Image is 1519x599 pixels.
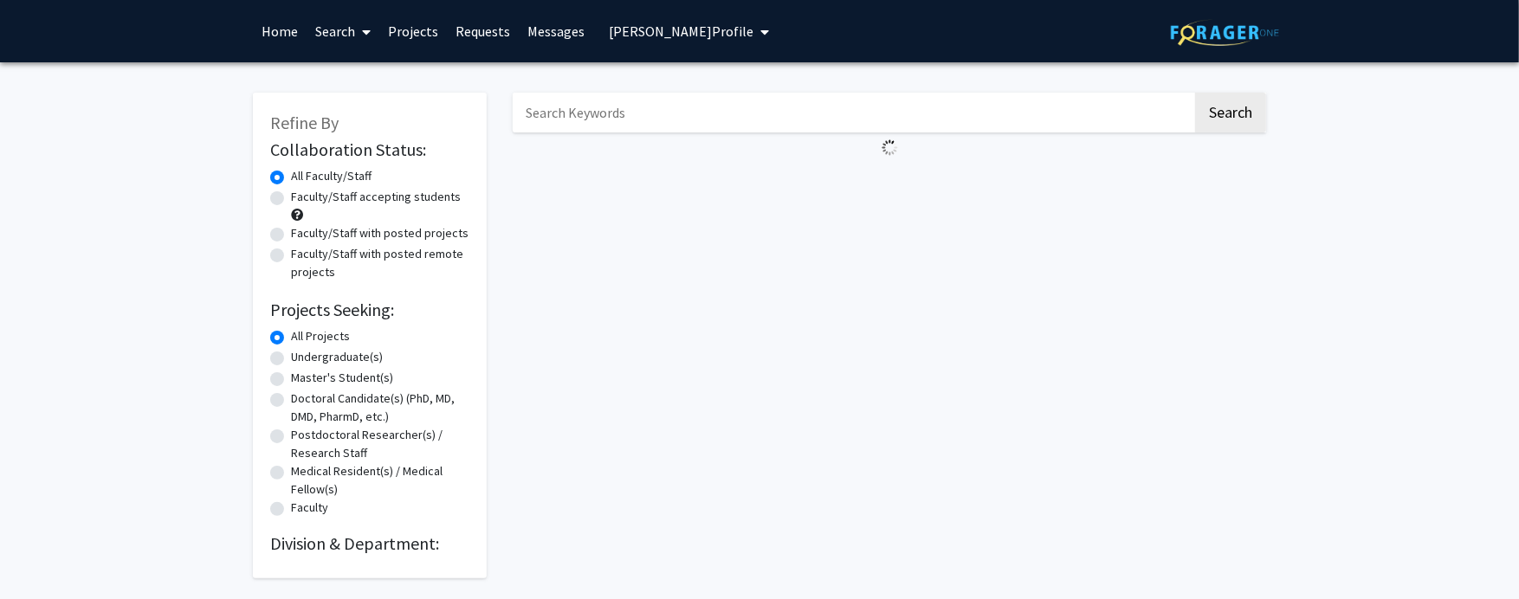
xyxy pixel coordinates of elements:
label: Postdoctoral Researcher(s) / Research Staff [291,426,469,462]
h2: Collaboration Status: [270,139,469,160]
label: Faculty/Staff with posted remote projects [291,245,469,281]
label: Undergraduate(s) [291,348,383,366]
h2: Division & Department: [270,533,469,554]
label: Faculty/Staff with posted projects [291,224,469,242]
a: Messages [519,1,593,61]
a: Projects [379,1,447,61]
a: Search [307,1,379,61]
a: Requests [447,1,519,61]
a: Home [253,1,307,61]
img: Loading [875,132,905,163]
label: Doctoral Candidate(s) (PhD, MD, DMD, PharmD, etc.) [291,390,469,426]
label: Faculty/Staff accepting students [291,188,461,206]
nav: Page navigation [513,163,1266,203]
input: Search Keywords [513,93,1193,132]
span: Refine By [270,112,339,133]
label: Master's Student(s) [291,369,393,387]
button: Search [1195,93,1266,132]
label: All Faculty/Staff [291,167,372,185]
span: [PERSON_NAME] Profile [609,23,753,40]
label: All Projects [291,327,350,345]
label: Medical Resident(s) / Medical Fellow(s) [291,462,469,499]
img: ForagerOne Logo [1171,19,1279,46]
h2: Projects Seeking: [270,299,469,320]
label: Faculty [291,499,328,517]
